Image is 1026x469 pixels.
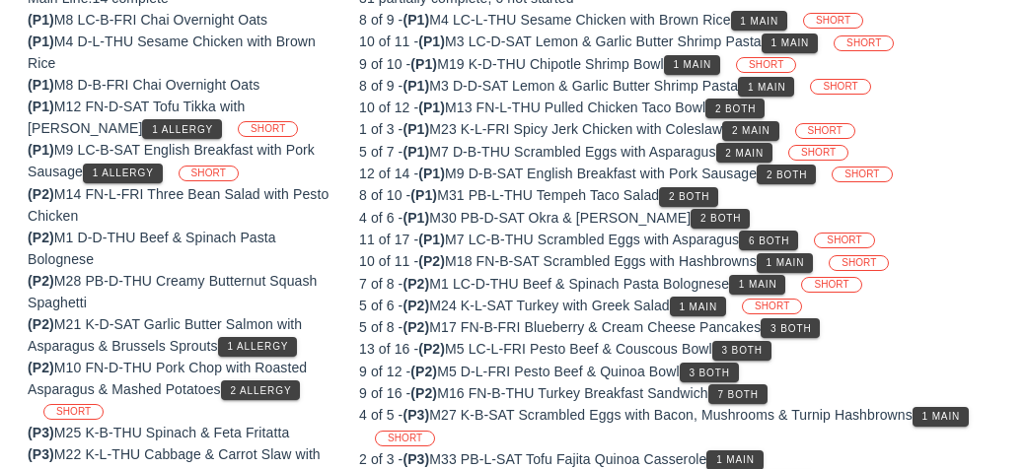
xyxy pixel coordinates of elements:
[679,301,718,312] span: 1 Main
[921,411,961,422] span: 1 Main
[28,77,54,93] span: (P1)
[359,451,403,467] span: 2 of 3 -
[716,143,772,163] button: 2 Main
[28,316,54,332] span: (P2)
[28,31,335,74] div: M4 D-L-THU Sesame Chicken with Brown Rice
[418,166,445,181] span: (P1)
[227,341,289,352] span: 1 Allergy
[731,11,787,31] button: 1 Main
[83,164,163,183] button: 1 Allergy
[28,33,54,49] span: (P1)
[747,82,786,93] span: 1 Main
[359,232,418,247] span: 11 of 17 -
[359,253,418,269] span: 10 of 11 -
[668,191,709,202] span: 2 Both
[28,9,335,31] div: M8 LC-B-FRI Chai Overnight Oats
[808,124,843,138] span: SHORT
[359,56,410,72] span: 9 of 10 -
[359,229,998,250] div: M7 LC-B-THU Scrambled Eggs with Asparagus
[28,96,335,139] div: M12 FN-D-SAT Tofu Tikka with [PERSON_NAME]
[359,118,998,140] div: M23 K-L-FRI Spicy Jerk Chicken with Coleslaw
[418,100,445,115] span: (P1)
[418,33,445,49] span: (P1)
[691,209,750,229] button: 2 Both
[814,278,848,292] span: SHORT
[418,232,445,247] span: (P1)
[714,103,756,114] span: 2 Both
[191,167,226,180] span: SHORT
[359,382,998,404] div: M16 FN-B-THU Turkey Breakfast Sandwich
[739,231,798,250] button: 6 Both
[721,345,763,356] span: 3 Both
[28,99,54,114] span: (P1)
[359,364,410,379] span: 9 of 12 -
[708,384,768,404] button: 7 Both
[28,12,54,28] span: (P1)
[359,361,998,382] div: M5 D-L-FRI Pesto Beef & Quinoa Bowl
[251,122,285,136] span: SHORT
[770,37,810,48] span: 1 Main
[388,432,422,445] span: SHORT
[403,407,429,423] span: (P3)
[729,275,785,295] button: 1 Main
[769,323,811,334] span: 3 Both
[816,14,850,28] span: SHORT
[673,59,712,70] span: 1 Main
[28,360,54,375] span: (P2)
[418,253,445,269] span: (P2)
[731,125,770,136] span: 2 Main
[230,385,292,396] span: 2 Allergy
[766,169,807,180] span: 2 Both
[359,298,403,313] span: 5 of 6 -
[403,78,429,94] span: (P1)
[689,368,730,378] span: 3 Both
[28,186,54,202] span: (P2)
[28,270,335,313] div: M28 PB-D-THU Creamy Butternut Squash Spaghetti
[359,144,403,160] span: 5 of 7 -
[749,58,783,72] span: SHORT
[801,146,836,160] span: SHORT
[410,187,437,203] span: (P1)
[28,227,335,270] div: M1 D-D-THU Beef & Spinach Pasta Bolognese
[28,313,335,357] div: M21 K-D-SAT Garlic Butter Salmon with Asparagus & Brussels Sprouts
[410,56,437,72] span: (P1)
[705,99,765,118] button: 2 Both
[755,300,789,313] span: SHORT
[712,341,771,361] button: 3 Both
[359,207,998,229] div: M30 PB-D-SAT Okra & [PERSON_NAME]
[403,276,429,292] span: (P2)
[403,121,429,137] span: (P1)
[403,298,429,313] span: (P2)
[403,451,429,467] span: (P3)
[715,454,755,465] span: 1 Main
[738,279,777,290] span: 1 Main
[418,341,445,357] span: (P2)
[359,404,998,447] div: M27 K-B-SAT Scrambled Eggs with Bacon, Mushrooms & Turnip Hashbrowns
[359,184,998,206] div: M31 PB-L-THU Tempeh Taco Salad
[359,407,403,423] span: 4 of 5 -
[359,121,403,137] span: 1 of 3 -
[28,230,54,245] span: (P2)
[844,167,879,181] span: SHORT
[913,407,969,427] button: 1 Main
[359,295,998,316] div: M24 K-L-SAT Turkey with Greek Salad
[359,31,998,52] div: M3 LC-D-SAT Lemon & Garlic Butter Shrimp Pasta
[403,319,429,335] span: (P2)
[724,148,764,159] span: 2 Main
[359,9,998,31] div: M4 LC-L-THU Sesame Chicken with Brown Rice
[761,318,820,338] button: 3 Both
[359,12,403,28] span: 8 of 9 -
[359,163,998,184] div: M9 D-B-SAT English Breakfast with Pork Sausage
[680,363,739,382] button: 3 Both
[359,78,403,94] span: 8 of 9 -
[403,12,429,28] span: (P1)
[403,144,429,160] span: (P1)
[738,77,794,97] button: 1 Main
[359,53,998,75] div: M19 K-D-THU Chipotle Shrimp Bowl
[359,97,998,118] div: M13 FN-L-THU Pulled Chicken Taco Bowl
[218,337,298,357] button: 1 Allergy
[670,297,726,316] button: 1 Main
[410,385,437,401] span: (P2)
[359,316,998,338] div: M17 FN-B-FRI Blueberry & Cream Cheese Pancakes
[359,100,418,115] span: 10 of 12 -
